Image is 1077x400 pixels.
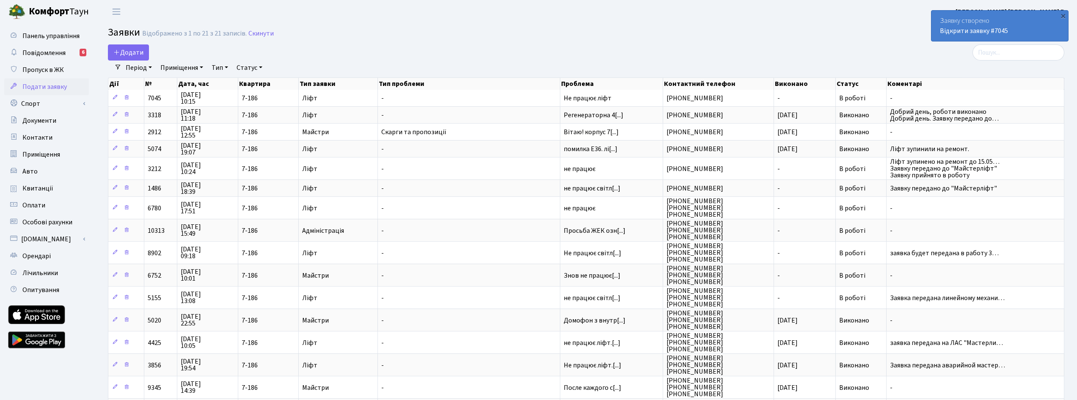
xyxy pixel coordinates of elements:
[667,377,770,397] span: [PHONE_NUMBER] [PHONE_NUMBER] [PHONE_NUMBER]
[148,184,161,193] span: 1486
[381,185,556,192] span: -
[887,78,1064,90] th: Коментарі
[890,108,1060,122] span: Добрий день, роботи виконано Добрий день. Заявку передано до…
[381,112,556,119] span: -
[181,291,234,304] span: [DATE] 13:08
[4,163,89,180] a: Авто
[564,184,620,193] span: не працює світл[...]
[181,358,234,372] span: [DATE] 19:54
[181,108,234,122] span: [DATE] 11:18
[4,231,89,248] a: [DOMAIN_NAME]
[931,11,1068,41] div: Заявку створено
[777,94,780,103] span: -
[1059,11,1067,20] div: ×
[777,184,780,193] span: -
[302,205,374,212] span: Ліфт
[890,295,1060,301] span: Заявка передана линейному механи…
[667,146,770,152] span: [PHONE_NUMBER]
[4,281,89,298] a: Опитування
[4,180,89,197] a: Квитанції
[667,95,770,102] span: [PHONE_NUMBER]
[777,338,798,348] span: [DATE]
[777,361,798,370] span: [DATE]
[22,82,67,91] span: Подати заявку
[972,44,1064,61] input: Пошук...
[777,204,780,213] span: -
[564,316,625,325] span: Домофон з внутр[...]
[122,61,155,75] a: Період
[208,61,231,75] a: Тип
[381,146,556,152] span: -
[839,316,869,325] span: Виконано
[22,48,66,58] span: Повідомлення
[113,48,143,57] span: Додати
[108,25,140,40] span: Заявки
[890,362,1060,369] span: Заявка передана аварийной мастер…
[381,339,556,346] span: -
[242,146,295,152] span: 7-186
[890,146,1060,152] span: Ліфт зупинили на ремонт.
[564,144,617,154] span: помилка Е36. лі[...]
[564,361,621,370] span: Не працює ліфт.[...]
[22,268,58,278] span: Лічильники
[890,272,1060,279] span: -
[29,5,89,19] span: Таун
[667,185,770,192] span: [PHONE_NUMBER]
[242,384,295,391] span: 7-186
[148,293,161,303] span: 5155
[956,7,1067,17] a: [PERSON_NAME] [PERSON_NAME] В.
[302,339,374,346] span: Ліфт
[242,129,295,135] span: 7-186
[4,44,89,61] a: Повідомлення6
[148,271,161,280] span: 6752
[890,227,1060,234] span: -
[242,272,295,279] span: 7-186
[381,384,556,391] span: -
[242,185,295,192] span: 7-186
[667,287,770,308] span: [PHONE_NUMBER] [PHONE_NUMBER] [PHONE_NUMBER]
[777,144,798,154] span: [DATE]
[564,248,621,258] span: Не працює світл[...]
[148,316,161,325] span: 5020
[667,220,770,240] span: [PHONE_NUMBER] [PHONE_NUMBER] [PHONE_NUMBER]
[148,338,161,348] span: 4425
[667,310,770,330] span: [PHONE_NUMBER] [PHONE_NUMBER] [PHONE_NUMBER]
[148,361,161,370] span: 3856
[29,5,69,18] b: Комфорт
[777,110,798,120] span: [DATE]
[564,383,621,392] span: После каждого с[...]
[144,78,178,90] th: №
[839,110,869,120] span: Виконано
[564,127,619,137] span: Вітаю! корпус 7[...]
[777,316,798,325] span: [DATE]
[4,146,89,163] a: Приміщення
[299,78,378,90] th: Тип заявки
[839,94,865,103] span: В роботі
[667,166,770,172] span: [PHONE_NUMBER]
[22,167,38,176] span: Авто
[777,164,780,174] span: -
[381,129,556,135] span: Скарги та пропозиції
[157,61,207,75] a: Приміщення
[242,205,295,212] span: 7-186
[4,197,89,214] a: Оплати
[560,78,663,90] th: Проблема
[381,295,556,301] span: -
[302,227,374,234] span: Адміністрація
[242,317,295,324] span: 7-186
[667,355,770,375] span: [PHONE_NUMBER] [PHONE_NUMBER] [PHONE_NUMBER]
[381,250,556,257] span: -
[22,251,51,261] span: Орендарі
[839,361,869,370] span: Виконано
[181,142,234,156] span: [DATE] 19:07
[148,383,161,392] span: 9345
[242,295,295,301] span: 7-186
[378,78,560,90] th: Тип проблеми
[302,95,374,102] span: Ліфт
[22,31,80,41] span: Панель управління
[4,129,89,146] a: Контакти
[22,65,64,74] span: Пропуск в ЖК
[564,110,623,120] span: Регенераторна 4[...]
[381,362,556,369] span: -
[564,166,659,172] span: не працює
